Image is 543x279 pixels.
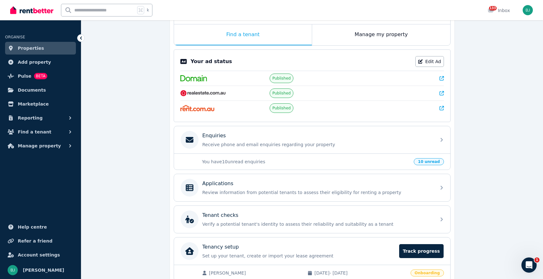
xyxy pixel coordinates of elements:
p: You have 10 unread enquiries [202,159,410,165]
a: Properties [5,42,76,55]
a: Tenant checksVerify a potential tenant's identity to assess their reliability and suitability as ... [174,206,450,233]
p: Enquiries [202,132,226,139]
a: EnquiriesReceive phone and email enquiries regarding your property [174,126,450,153]
div: Find a tenant [174,24,312,45]
span: 133 [489,6,497,10]
div: Inbox [488,7,510,14]
p: Receive phone and email enquiries regarding your property [202,141,432,148]
p: Applications [202,180,233,187]
a: Marketplace [5,98,76,110]
a: Documents [5,84,76,96]
img: Bom Jin [8,265,18,275]
span: [DATE] - [DATE] [314,270,406,276]
img: RealEstate.com.au [180,90,226,96]
span: Find a tenant [18,128,51,136]
span: 10 unread [414,158,444,165]
span: Published [272,106,291,111]
a: Account settings [5,249,76,261]
img: Bom Jin [523,5,533,15]
img: RentBetter [10,5,53,15]
span: k [147,8,149,13]
p: Set up your tenant, create or import your lease agreement [202,253,395,259]
span: Onboarding [411,269,444,276]
p: Verify a potential tenant's identity to assess their reliability and suitability as a tenant [202,221,432,227]
span: Published [272,91,291,96]
span: Documents [18,86,46,94]
a: Refer a friend [5,235,76,247]
span: Help centre [18,223,47,231]
div: Manage my property [312,24,450,45]
button: Reporting [5,112,76,124]
span: Refer a friend [18,237,52,245]
img: Domain.com.au [180,75,207,81]
a: Add property [5,56,76,68]
span: 1 [534,257,540,263]
span: ORGANISE [5,35,25,39]
iframe: Intercom live chat [521,257,537,273]
p: Tenancy setup [202,243,239,251]
span: BETA [34,73,47,79]
button: Find a tenant [5,126,76,138]
span: [PERSON_NAME] [209,270,301,276]
span: Published [272,76,291,81]
span: Marketplace [18,100,49,108]
p: Tenant checks [202,211,238,219]
a: Tenancy setupSet up your tenant, create or import your lease agreementTrack progress [174,237,450,265]
p: Your ad status [191,58,232,65]
span: Pulse [18,72,31,80]
span: Account settings [18,251,60,259]
a: Edit Ad [415,56,444,67]
button: Manage property [5,139,76,152]
span: Add property [18,58,51,66]
a: ApplicationsReview information from potential tenants to assess their eligibility for renting a p... [174,174,450,201]
span: [PERSON_NAME] [23,266,64,274]
a: Help centre [5,221,76,233]
span: Manage property [18,142,61,150]
a: PulseBETA [5,70,76,82]
img: Rent.com.au [180,105,214,111]
span: Properties [18,44,44,52]
span: Reporting [18,114,43,122]
p: Review information from potential tenants to assess their eligibility for renting a property [202,189,432,196]
span: Track progress [399,244,444,258]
